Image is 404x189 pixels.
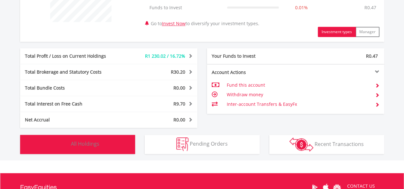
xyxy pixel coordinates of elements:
[226,80,370,90] td: Fund this account
[190,140,228,147] span: Pending Orders
[226,99,370,109] td: Inter-account Transfers & EasyFx
[366,53,378,59] span: R0.47
[171,69,185,75] span: R30.20
[315,140,364,147] span: Recent Transactions
[207,53,296,59] div: Your Funds to Invest
[20,53,124,59] div: Total Profit / Loss on Current Holdings
[20,101,124,107] div: Total Interest on Free Cash
[289,137,313,151] img: transactions-zar-wht.png
[146,1,224,14] td: Funds to Invest
[145,135,260,154] button: Pending Orders
[361,1,379,14] td: R0.47
[226,90,370,99] td: Withdraw money
[20,135,135,154] button: All Holdings
[145,53,185,59] span: R1 230.02 / 16.72%
[207,69,296,76] div: Account Actions
[269,135,384,154] button: Recent Transactions
[176,137,188,151] img: pending_instructions-wht.png
[20,85,124,91] div: Total Bundle Costs
[173,85,185,91] span: R0.00
[173,117,185,123] span: R0.00
[162,20,186,26] a: Invest Now
[71,140,99,147] span: All Holdings
[355,27,379,37] button: Manager
[282,1,321,14] td: 0.01%
[20,117,124,123] div: Net Accrual
[20,69,124,75] div: Total Brokerage and Statutory Costs
[56,137,70,151] img: holdings-wht.png
[318,27,356,37] button: Investment types
[173,101,185,107] span: R9.70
